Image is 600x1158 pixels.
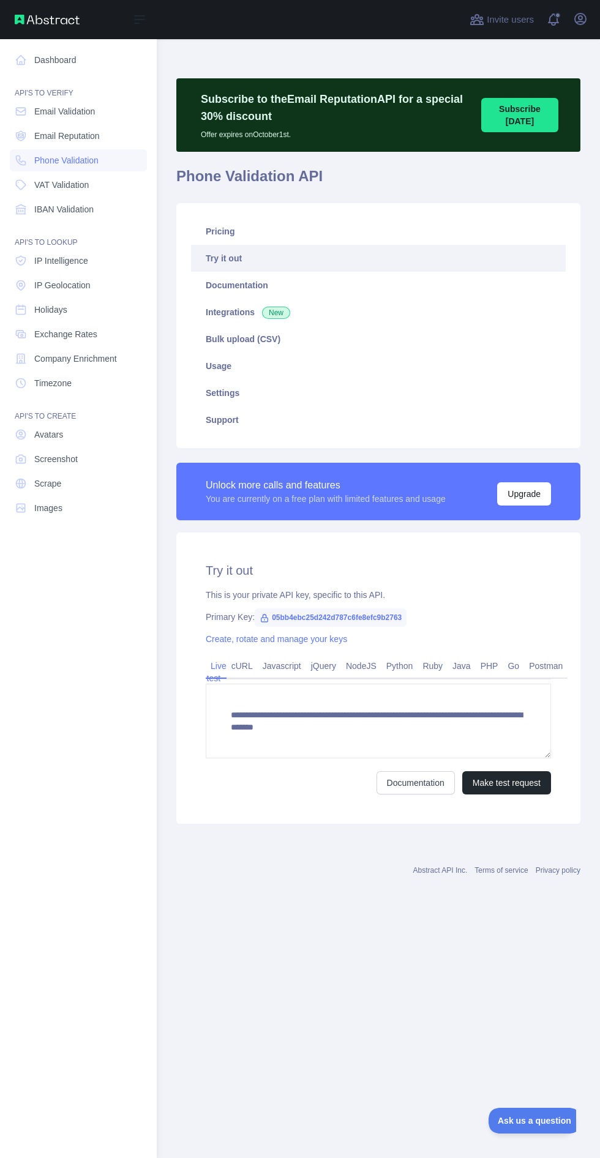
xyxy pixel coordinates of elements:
[524,656,568,676] a: Postman
[34,502,62,514] span: Images
[341,656,381,676] a: NodeJS
[381,656,418,676] a: Python
[10,397,147,421] div: API'S TO CREATE
[487,13,534,27] span: Invite users
[34,477,61,490] span: Scrape
[503,656,524,676] a: Go
[481,98,558,132] button: Subscribe [DATE]
[34,203,94,215] span: IBAN Validation
[10,149,147,171] a: Phone Validation
[34,255,88,267] span: IP Intelligence
[10,174,147,196] a: VAT Validation
[10,348,147,370] a: Company Enrichment
[206,656,227,688] a: Live test
[10,473,147,495] a: Scrape
[10,448,147,470] a: Screenshot
[191,353,566,379] a: Usage
[10,125,147,147] a: Email Reputation
[206,478,446,493] div: Unlock more calls and features
[206,589,551,601] div: This is your private API key, specific to this API.
[10,73,147,98] div: API'S TO VERIFY
[10,274,147,296] a: IP Geolocation
[258,656,306,676] a: Javascript
[191,406,566,433] a: Support
[448,656,476,676] a: Java
[467,10,536,29] button: Invite users
[206,611,551,623] div: Primary Key:
[34,154,99,166] span: Phone Validation
[10,250,147,272] a: IP Intelligence
[262,307,290,319] span: New
[34,304,67,316] span: Holidays
[191,379,566,406] a: Settings
[377,771,455,794] a: Documentation
[497,482,551,506] button: Upgrade
[206,493,446,505] div: You are currently on a free plan with limited features and usage
[227,656,258,676] a: cURL
[536,866,580,875] a: Privacy policy
[191,245,566,272] a: Try it out
[191,272,566,299] a: Documentation
[176,166,580,196] h1: Phone Validation API
[201,91,469,125] p: Subscribe to the Email Reputation API for a special 30 % discount
[34,353,117,365] span: Company Enrichment
[413,866,468,875] a: Abstract API Inc.
[206,634,347,644] a: Create, rotate and manage your keys
[255,608,407,627] span: 05bb4ebc25d242d787c6fe8efc9b2763
[34,279,91,291] span: IP Geolocation
[476,656,503,676] a: PHP
[10,100,147,122] a: Email Validation
[418,656,448,676] a: Ruby
[34,377,72,389] span: Timezone
[474,866,528,875] a: Terms of service
[34,179,89,191] span: VAT Validation
[10,372,147,394] a: Timezone
[191,299,566,326] a: Integrations New
[306,656,341,676] a: jQuery
[191,326,566,353] a: Bulk upload (CSV)
[201,125,469,140] p: Offer expires on October 1st.
[34,105,95,118] span: Email Validation
[206,562,551,579] h2: Try it out
[10,424,147,446] a: Avatars
[191,218,566,245] a: Pricing
[10,497,147,519] a: Images
[10,198,147,220] a: IBAN Validation
[10,49,147,71] a: Dashboard
[15,15,80,24] img: Abstract API
[34,130,100,142] span: Email Reputation
[34,328,97,340] span: Exchange Rates
[10,299,147,321] a: Holidays
[34,453,78,465] span: Screenshot
[462,771,551,794] button: Make test request
[10,323,147,345] a: Exchange Rates
[489,1108,576,1134] iframe: Toggle Customer Support
[34,428,63,441] span: Avatars
[10,223,147,247] div: API'S TO LOOKUP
